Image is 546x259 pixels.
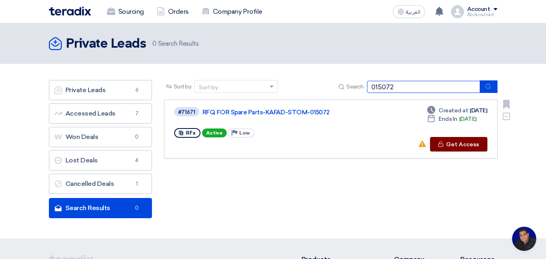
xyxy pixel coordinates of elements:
a: RFQ FOR Spare Parts-KAFAD-STOM-015072 [202,109,405,116]
a: Private Leads6 [49,80,152,100]
span: 1 [132,180,142,188]
a: Search Results0 [49,198,152,218]
a: Won Deals0 [49,127,152,147]
div: Abdusamad [467,13,498,17]
button: العربية [393,5,425,18]
a: Sourcing [101,3,150,21]
a: Orders [150,3,195,21]
div: [DATE] [427,106,487,115]
img: Teradix logo [49,6,91,16]
span: 6 [132,86,142,94]
button: Get Access [430,137,487,152]
span: RFx [186,130,196,136]
span: Search Results [152,39,198,48]
a: Lost Deals4 [49,150,152,171]
a: Accessed Leads7 [49,103,152,124]
div: #71671 [178,109,195,115]
div: [DATE] [427,115,476,123]
h2: Private Leads [66,36,146,52]
span: 0 [152,40,156,47]
span: العربية [406,9,420,15]
span: Low [239,130,250,136]
span: 0 [132,204,142,212]
span: Search [346,82,363,91]
div: Sort by [199,83,218,92]
div: Open chat [512,227,536,251]
img: profile_test.png [451,5,464,18]
input: Search by title or reference number [367,81,480,93]
span: Created at [438,106,468,115]
span: Active [202,128,227,137]
span: 4 [132,156,142,164]
div: Account [467,6,490,13]
span: 0 [132,133,142,141]
span: Sort by [174,82,192,91]
span: Ends In [438,115,457,123]
span: 7 [132,109,142,118]
a: Company Profile [195,3,269,21]
a: Cancelled Deals1 [49,174,152,194]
